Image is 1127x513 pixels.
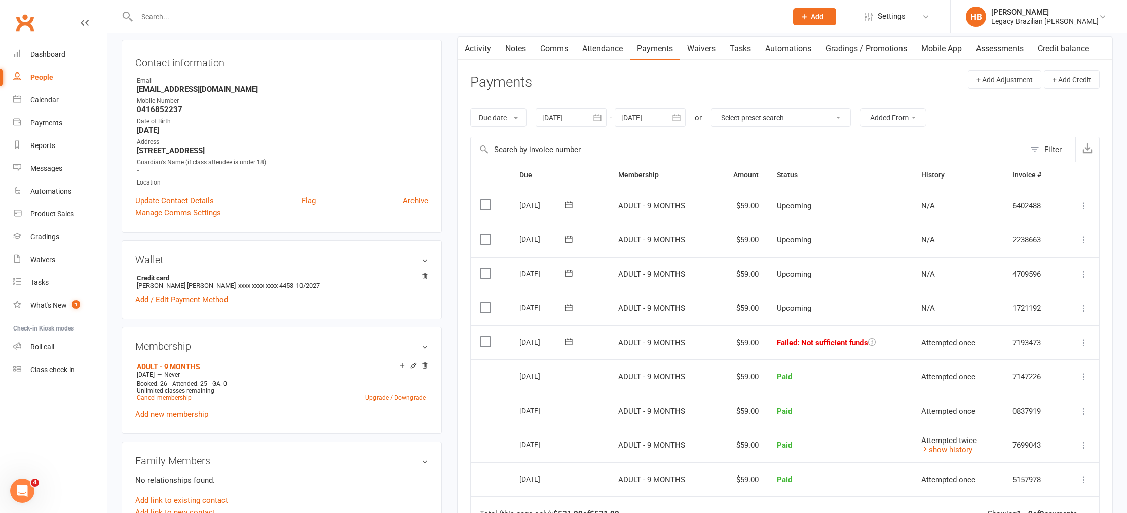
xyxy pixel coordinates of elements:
[137,137,428,147] div: Address
[30,301,67,309] div: What's New
[13,112,107,134] a: Payments
[1003,325,1062,360] td: 7193473
[164,371,180,378] span: Never
[13,358,107,381] a: Class kiosk mode
[630,37,680,60] a: Payments
[618,304,685,313] span: ADULT - 9 MONTHS
[519,368,566,384] div: [DATE]
[921,338,975,347] span: Attempted once
[777,372,792,381] span: Paid
[137,166,428,175] strong: -
[13,43,107,66] a: Dashboard
[714,428,768,462] td: $59.00
[30,164,62,172] div: Messages
[519,266,566,281] div: [DATE]
[30,343,54,351] div: Roll call
[471,137,1025,162] input: Search by invoice number
[30,119,62,127] div: Payments
[912,162,1003,188] th: History
[991,17,1099,26] div: Legacy Brazilian [PERSON_NAME]
[137,76,428,86] div: Email
[777,201,811,210] span: Upcoming
[860,108,926,127] button: Added From
[137,380,167,387] span: Booked: 26
[13,89,107,112] a: Calendar
[921,372,975,381] span: Attempted once
[811,13,823,21] span: Add
[12,10,37,35] a: Clubworx
[921,407,975,416] span: Attempted once
[1003,162,1062,188] th: Invoice #
[921,235,935,244] span: N/A
[680,37,723,60] a: Waivers
[135,254,428,265] h3: Wallet
[1003,257,1062,291] td: 4709596
[13,271,107,294] a: Tasks
[1044,143,1062,156] div: Filter
[519,436,566,452] div: [DATE]
[618,407,685,416] span: ADULT - 9 MONTHS
[818,37,914,60] a: Gradings / Promotions
[921,270,935,279] span: N/A
[470,75,532,90] h3: Payments
[135,273,428,291] li: [PERSON_NAME] [PERSON_NAME]
[134,10,780,24] input: Search...
[212,380,227,387] span: GA: 0
[134,371,428,379] div: —
[30,187,71,195] div: Automations
[921,445,972,454] a: show history
[135,474,428,486] p: No relationships found.
[302,195,316,207] a: Flag
[714,257,768,291] td: $59.00
[403,195,428,207] a: Archive
[921,436,977,445] span: Attempted twice
[714,359,768,394] td: $59.00
[968,70,1041,89] button: + Add Adjustment
[533,37,575,60] a: Comms
[13,226,107,248] a: Gradings
[30,233,59,241] div: Gradings
[137,96,428,106] div: Mobile Number
[13,203,107,226] a: Product Sales
[777,441,792,450] span: Paid
[30,210,74,218] div: Product Sales
[31,479,39,487] span: 4
[137,158,428,167] div: Guardian's Name (if class attendee is under 18)
[30,365,75,374] div: Class check-in
[714,462,768,497] td: $59.00
[618,201,685,210] span: ADULT - 9 MONTHS
[137,117,428,126] div: Date of Birth
[172,380,207,387] span: Attended: 25
[135,294,228,306] a: Add / Edit Payment Method
[510,162,609,188] th: Due
[135,494,228,506] a: Add link to existing contact
[914,37,969,60] a: Mobile App
[777,407,792,416] span: Paid
[238,282,293,289] span: xxxx xxxx xxxx 4453
[137,387,214,394] span: Unlimited classes remaining
[793,8,836,25] button: Add
[72,300,80,309] span: 1
[723,37,758,60] a: Tasks
[1044,70,1100,89] button: + Add Credit
[470,108,527,127] button: Due date
[921,304,935,313] span: N/A
[137,146,428,155] strong: [STREET_ADDRESS]
[777,235,811,244] span: Upcoming
[137,105,428,114] strong: 0416852237
[135,207,221,219] a: Manage Comms Settings
[519,197,566,213] div: [DATE]
[519,300,566,315] div: [DATE]
[137,274,423,282] strong: Credit card
[797,338,868,347] span: : Not sufficient funds
[1025,137,1075,162] button: Filter
[30,96,59,104] div: Calendar
[137,85,428,94] strong: [EMAIL_ADDRESS][DOMAIN_NAME]
[137,362,200,371] a: ADULT - 9 MONTHS
[777,338,868,347] span: Failed
[137,394,192,401] a: Cancel membership
[1003,359,1062,394] td: 7147226
[13,180,107,203] a: Automations
[13,294,107,317] a: What's New1
[135,53,428,68] h3: Contact information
